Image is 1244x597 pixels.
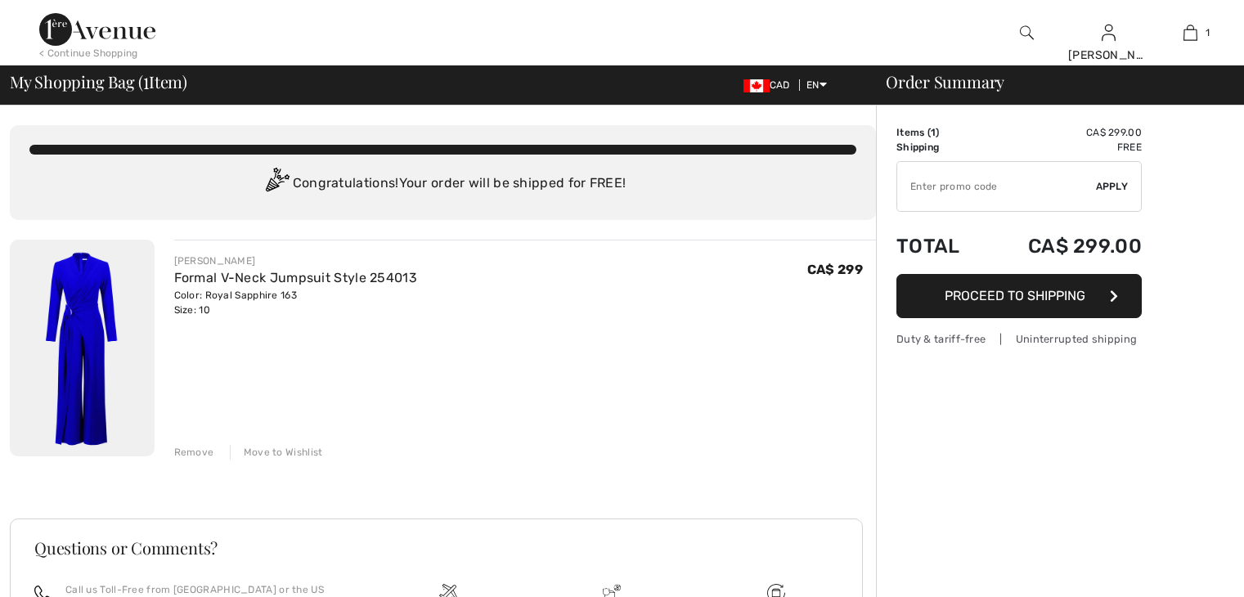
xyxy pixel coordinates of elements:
a: 1 [1150,23,1230,43]
div: Duty & tariff-free | Uninterrupted shipping [896,331,1142,347]
span: 1 [1206,25,1210,40]
img: My Info [1102,23,1116,43]
span: 1 [931,127,936,138]
span: CA$ 299 [807,262,863,277]
h3: Questions or Comments? [34,540,838,556]
div: Move to Wishlist [230,445,323,460]
span: EN [806,79,827,91]
img: 1ère Avenue [39,13,155,46]
td: Total [896,218,984,274]
img: My Bag [1183,23,1197,43]
td: Shipping [896,140,984,155]
span: Proceed to Shipping [945,288,1085,303]
div: Color: Royal Sapphire 163 Size: 10 [174,288,418,317]
div: Remove [174,445,214,460]
td: Free [984,140,1142,155]
img: Canadian Dollar [743,79,770,92]
div: < Continue Shopping [39,46,138,61]
div: [PERSON_NAME] [1068,47,1148,64]
img: search the website [1020,23,1034,43]
div: [PERSON_NAME] [174,254,418,268]
span: My Shopping Bag ( Item) [10,74,187,90]
td: Items ( ) [896,125,984,140]
img: Congratulation2.svg [260,168,293,200]
span: 1 [143,70,149,91]
span: CAD [743,79,797,91]
td: CA$ 299.00 [984,125,1142,140]
img: Formal V-Neck Jumpsuit Style 254013 [10,240,155,456]
input: Promo code [897,162,1096,211]
td: CA$ 299.00 [984,218,1142,274]
span: Apply [1096,179,1129,194]
a: Formal V-Neck Jumpsuit Style 254013 [174,270,418,285]
a: Sign In [1102,25,1116,40]
button: Proceed to Shipping [896,274,1142,318]
div: Order Summary [866,74,1234,90]
div: Congratulations! Your order will be shipped for FREE! [29,168,856,200]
